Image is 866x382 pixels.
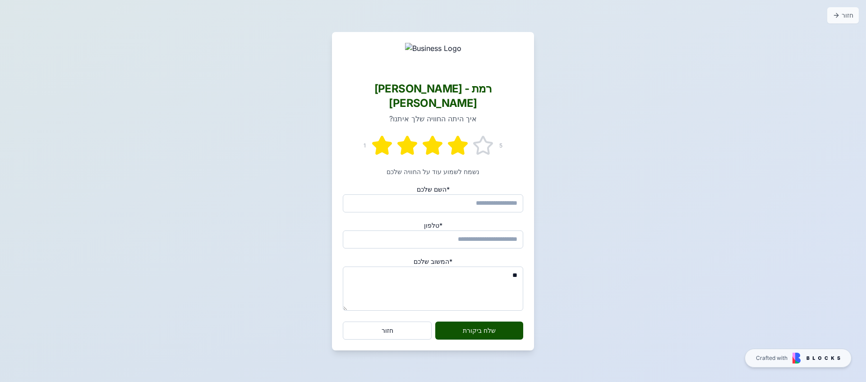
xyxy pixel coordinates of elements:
[745,349,852,368] a: Crafted with
[435,322,523,340] button: שלח ביקורת
[827,7,859,23] button: חזור
[405,43,461,72] img: Business Logo
[417,185,450,193] label: השם שלכם *
[343,322,432,340] button: חזור
[364,142,366,149] span: 1
[792,353,840,364] img: Blocks
[343,113,523,124] p: איך היתה החוויה שלך איתנו?
[424,221,442,229] label: טלפון *
[414,258,452,265] label: המשוב שלכם *
[343,167,523,176] p: נשמח לשמוע עוד על החוויה שלכם
[343,82,523,110] div: [PERSON_NAME] - רמת [PERSON_NAME]
[499,142,502,149] span: 5
[756,354,788,362] span: Crafted with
